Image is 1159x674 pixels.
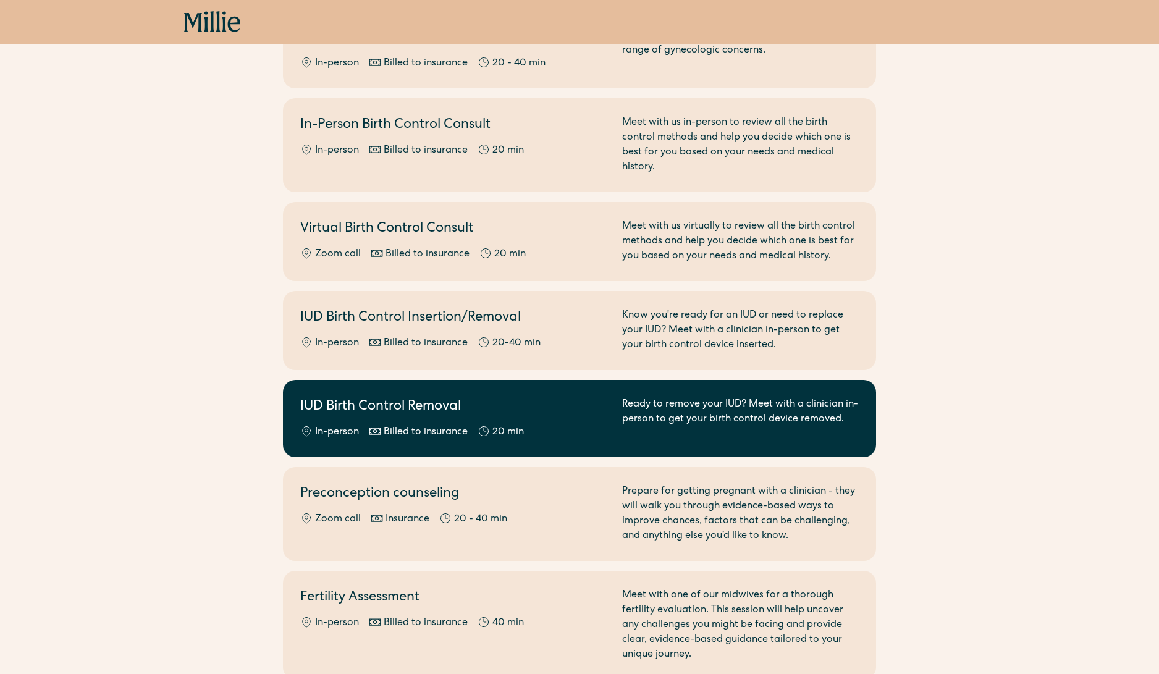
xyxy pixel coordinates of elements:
div: In-person [315,336,359,351]
div: Billed to insurance [384,143,468,158]
div: Prepare for getting pregnant with a clinician - they will walk you through evidence-based ways to... [622,484,859,544]
div: Meet with us in-person to review all the birth control methods and help you decide which one is b... [622,116,859,175]
a: IUD Birth Control RemovalIn-personBilled to insurance20 minReady to remove your IUD? Meet with a ... [283,380,876,457]
div: In-person [315,143,359,158]
a: Virtual Gynecology VisitIn-personBilled to insurance20 - 40 minMeet with one of our clinicians vi... [283,11,876,88]
h2: IUD Birth Control Removal [300,397,607,418]
a: Preconception counselingZoom callInsurance20 - 40 minPrepare for getting pregnant with a clinicia... [283,467,876,561]
h2: IUD Birth Control Insertion/Removal [300,308,607,329]
div: 40 min [492,616,524,631]
h2: Virtual Birth Control Consult [300,219,607,240]
div: 20 - 40 min [454,512,507,527]
div: Know you're ready for an IUD or need to replace your IUD? Meet with a clinician in-person to get ... [622,308,859,353]
h2: Preconception counseling [300,484,607,505]
div: 20 min [494,247,526,262]
a: Virtual Birth Control ConsultZoom callBilled to insurance20 minMeet with us virtually to review a... [283,202,876,281]
div: Meet with one of our clinicians virtually to discuss a range of gynecologic concerns. [622,28,859,71]
div: 20 - 40 min [492,56,546,71]
div: Billed to insurance [384,336,468,351]
a: In-Person Birth Control ConsultIn-personBilled to insurance20 minMeet with us in-person to review... [283,98,876,192]
div: 20-40 min [492,336,541,351]
div: In-person [315,616,359,631]
div: Meet with one of our midwives for a thorough fertility evaluation. This session will help uncover... [622,588,859,662]
div: Ready to remove your IUD? Meet with a clinician in-person to get your birth control device removed. [622,397,859,440]
div: In-person [315,56,359,71]
div: Billed to insurance [384,56,468,71]
div: In-person [315,425,359,440]
div: 20 min [492,425,524,440]
div: Billed to insurance [386,247,470,262]
div: Billed to insurance [384,616,468,631]
div: Insurance [386,512,429,527]
div: Zoom call [315,247,361,262]
div: 20 min [492,143,524,158]
div: Zoom call [315,512,361,527]
div: Meet with us virtually to review all the birth control methods and help you decide which one is b... [622,219,859,264]
h2: Fertility Assessment [300,588,607,609]
h2: In-Person Birth Control Consult [300,116,607,136]
div: Billed to insurance [384,425,468,440]
a: IUD Birth Control Insertion/RemovalIn-personBilled to insurance20-40 minKnow you're ready for an ... [283,291,876,370]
